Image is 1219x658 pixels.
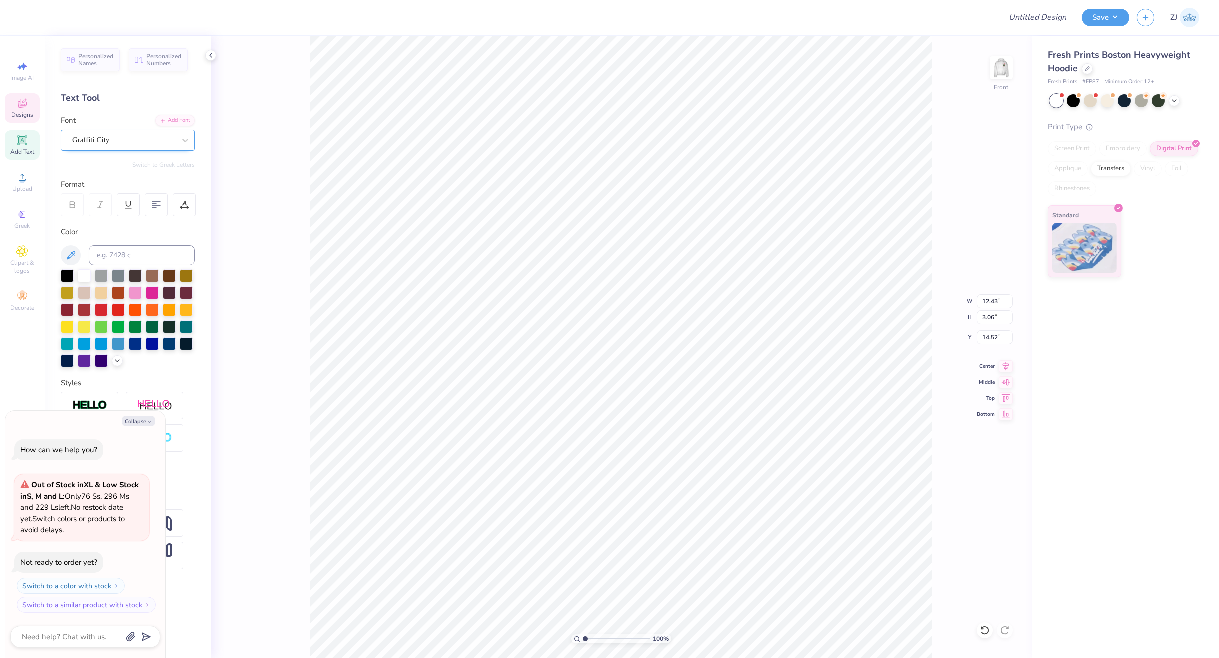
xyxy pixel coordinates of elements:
div: Digital Print [1150,141,1198,156]
span: Bottom [977,411,995,418]
strong: Out of Stock in XL [31,480,95,490]
div: Format [61,179,196,190]
img: Zhor Junavee Antocan [1180,8,1199,27]
div: Screen Print [1048,141,1096,156]
img: Shadow [137,399,172,412]
span: Middle [977,379,995,386]
span: Only 76 Ss, 296 Ms and 229 Ls left. Switch colors or products to avoid delays. [20,480,139,535]
button: Switch to a color with stock [17,578,125,594]
div: Color [61,226,195,238]
img: Front [991,58,1011,78]
span: Center [977,363,995,370]
span: Personalized Numbers [146,53,182,67]
span: Top [977,395,995,402]
a: ZJ [1170,8,1199,27]
span: Image AI [11,74,34,82]
img: Switch to a similar product with stock [144,602,150,608]
button: Switch to a similar product with stock [17,597,156,613]
span: Fresh Prints Boston Heavyweight Hoodie [1048,49,1190,74]
div: Styles [61,377,195,389]
span: No restock date yet. [20,502,123,524]
button: Collapse [122,416,155,426]
span: Designs [11,111,33,119]
span: Decorate [10,304,34,312]
div: Embroidery [1099,141,1147,156]
img: Standard [1052,223,1117,273]
button: Save [1082,9,1129,26]
img: Switch to a color with stock [113,583,119,589]
span: Upload [12,185,32,193]
span: Greek [15,222,30,230]
span: Minimum Order: 12 + [1104,78,1154,86]
span: Fresh Prints [1048,78,1077,86]
span: Standard [1052,210,1079,220]
div: Rhinestones [1048,181,1096,196]
span: 100 % [653,634,669,643]
div: Print Type [1048,121,1199,133]
img: Stroke [72,400,107,411]
strong: & Low Stock in S, M and L : [20,480,139,501]
div: Add Font [155,115,195,126]
button: Switch to Greek Letters [132,161,195,169]
input: e.g. 7428 c [89,245,195,265]
div: Applique [1048,161,1088,176]
div: Transfers [1091,161,1131,176]
span: ZJ [1170,12,1177,23]
div: Text Tool [61,91,195,105]
span: Clipart & logos [5,259,40,275]
div: Not ready to order yet? [20,557,97,567]
div: How can we help you? [20,445,97,455]
input: Untitled Design [1001,7,1074,27]
span: # FP87 [1082,78,1099,86]
span: Add Text [10,148,34,156]
div: Front [994,83,1009,92]
div: Vinyl [1134,161,1162,176]
label: Font [61,115,76,126]
div: Foil [1165,161,1188,176]
span: Personalized Names [78,53,114,67]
